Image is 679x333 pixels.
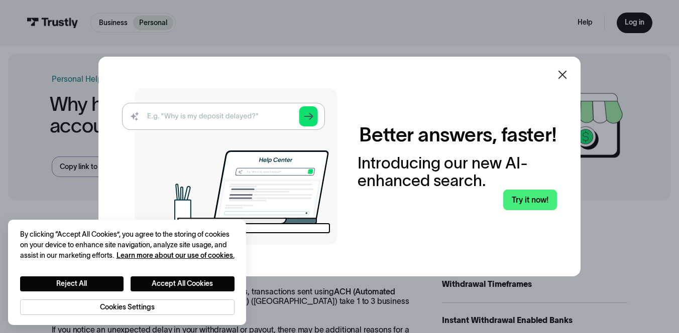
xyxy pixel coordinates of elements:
div: Cookie banner [8,220,247,325]
a: More information about your privacy, opens in a new tab [117,251,235,259]
h2: Better answers, faster! [359,123,556,146]
a: Try it now! [503,190,557,211]
button: Reject All [20,276,124,291]
div: Introducing our new AI-enhanced search. [358,154,557,190]
div: By clicking “Accept All Cookies”, you agree to the storing of cookies on your device to enhance s... [20,229,235,260]
button: Accept All Cookies [131,276,235,291]
div: Privacy [20,229,235,315]
button: Cookies Settings [20,299,235,315]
